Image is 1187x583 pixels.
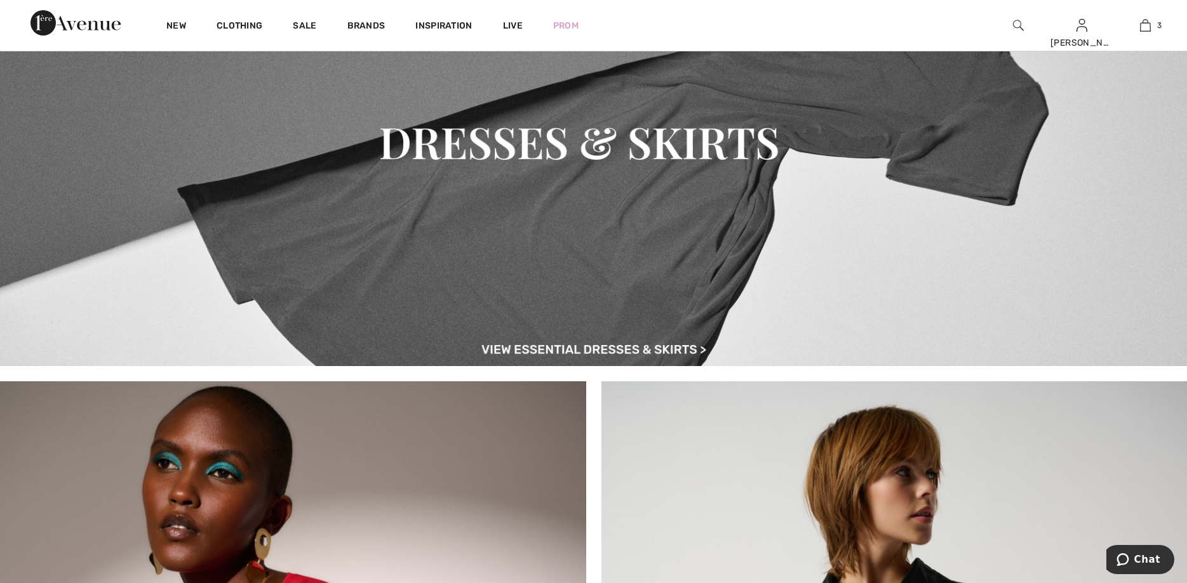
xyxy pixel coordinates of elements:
a: Sign In [1076,19,1087,31]
div: [PERSON_NAME] [1050,36,1113,49]
span: 3 [1157,20,1162,31]
a: Prom [553,19,579,32]
a: Clothing [217,20,262,34]
a: 3 [1114,18,1176,33]
img: My Info [1076,18,1087,33]
img: search the website [1013,18,1024,33]
iframe: Opens a widget where you can chat to one of our agents [1106,545,1174,577]
a: Brands [347,20,386,34]
img: 1ère Avenue [30,10,121,36]
span: Inspiration [415,20,472,34]
a: Sale [293,20,316,34]
img: My Bag [1140,18,1151,33]
a: New [166,20,186,34]
a: Live [503,19,523,32]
